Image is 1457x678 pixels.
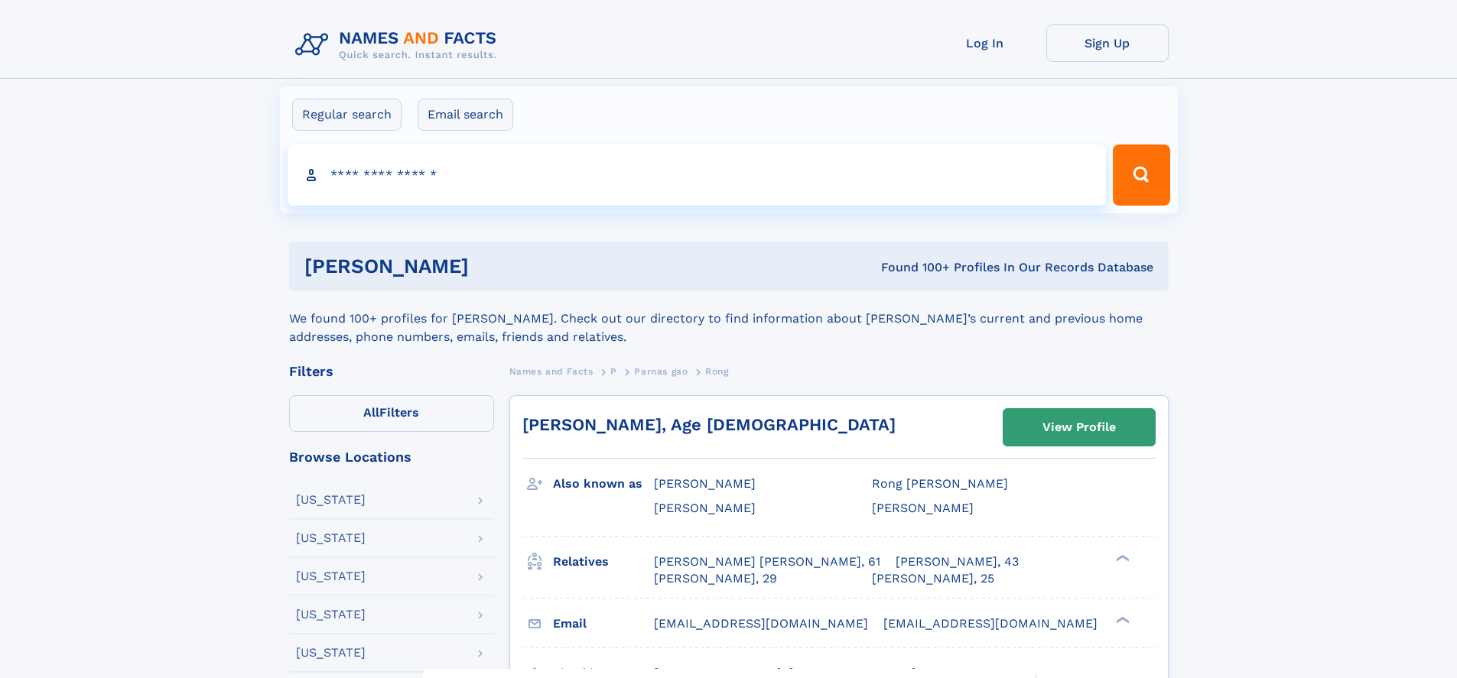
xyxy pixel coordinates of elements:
[675,259,1153,276] div: Found 100+ Profiles In Our Records Database
[610,366,617,377] span: P
[509,362,594,381] a: Names and Facts
[1046,24,1169,62] a: Sign Up
[289,365,494,378] div: Filters
[896,553,1019,570] a: [PERSON_NAME], 43
[872,476,1008,491] span: Rong [PERSON_NAME]
[553,611,654,637] h3: Email
[654,553,880,570] a: [PERSON_NAME] [PERSON_NAME], 61
[1112,615,1130,624] div: ❯
[296,570,366,582] div: [US_STATE]
[883,616,1098,631] span: [EMAIL_ADDRESS][DOMAIN_NAME]
[634,366,688,377] span: Parnas gao
[296,494,366,506] div: [US_STATE]
[296,608,366,621] div: [US_STATE]
[296,532,366,544] div: [US_STATE]
[289,24,509,66] img: Logo Names and Facts
[288,144,1107,206] input: search input
[654,476,756,491] span: [PERSON_NAME]
[296,647,366,659] div: [US_STATE]
[654,501,756,515] span: [PERSON_NAME]
[1113,144,1169,206] button: Search Button
[654,570,777,587] a: [PERSON_NAME], 29
[522,415,896,434] a: [PERSON_NAME], Age [DEMOGRAPHIC_DATA]
[872,570,994,587] a: [PERSON_NAME], 25
[553,549,654,575] h3: Relatives
[418,99,513,131] label: Email search
[1003,409,1155,446] a: View Profile
[553,471,654,497] h3: Also known as
[705,366,728,377] span: Rong
[654,616,868,631] span: [EMAIL_ADDRESS][DOMAIN_NAME]
[289,291,1169,346] div: We found 100+ profiles for [PERSON_NAME]. Check out our directory to find information about [PERS...
[1112,553,1130,563] div: ❯
[289,395,494,432] label: Filters
[304,257,675,276] h1: [PERSON_NAME]
[634,362,688,381] a: Parnas gao
[289,450,494,464] div: Browse Locations
[292,99,402,131] label: Regular search
[1042,410,1116,445] div: View Profile
[363,405,379,420] span: All
[872,501,974,515] span: [PERSON_NAME]
[924,24,1046,62] a: Log In
[610,362,617,381] a: P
